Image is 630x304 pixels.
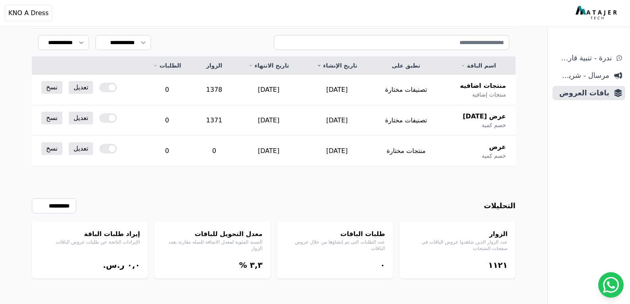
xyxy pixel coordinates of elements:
[40,229,140,239] h4: إيراد طلبات الباقة
[69,142,93,155] a: تعديل
[103,260,124,270] span: ر.س.
[235,136,303,167] td: [DATE]
[407,229,508,239] h4: الزوار
[463,112,506,121] span: عرض [DATE]
[41,112,62,124] a: نسخ
[576,6,619,20] img: MatajerTech Logo
[41,81,62,94] a: نسخ
[303,105,371,136] td: [DATE]
[482,152,506,160] span: خصم كمية
[407,259,508,271] div: ١١٢١
[489,142,506,152] span: عرض
[40,239,140,245] p: الإيرادات الناتجة عن طلبات عروض الباقات
[235,75,303,105] td: [DATE]
[162,229,262,239] h4: معدل التحويل للباقات
[371,75,441,105] td: تصنيفات مختارة
[556,70,609,81] span: مرسال - شريط دعاية
[556,87,609,99] span: باقات العروض
[303,136,371,167] td: [DATE]
[41,142,62,155] a: نسخ
[140,136,194,167] td: 0
[285,229,385,239] h4: طلبات الباقات
[194,75,235,105] td: 1378
[484,200,516,211] h3: التحليلات
[194,105,235,136] td: 1371
[239,260,247,270] span: %
[285,239,385,252] p: عدد الطلبات التي تم إنشاؤها من خلال عروض الباقات
[140,105,194,136] td: 0
[127,260,140,270] bdi: ۰,۰
[371,105,441,136] td: تصنيفات مختارة
[451,62,506,70] a: اسم الباقة
[482,121,506,129] span: خصم كمية
[244,62,293,70] a: تاريخ الانتهاء
[250,260,262,270] bdi: ۳,۳
[162,239,262,252] p: النسبة المئوية لمعدل الاضافة للسلة مقارنة بعدد الزوار
[472,91,506,99] span: منتجات إضافية
[285,259,385,271] div: ۰
[5,5,52,21] button: KNO A Dress
[140,75,194,105] td: 0
[460,81,506,91] span: منتجات اضافيه
[407,239,508,252] p: عدد الزوار الذين شاهدوا عروض الباقات في صفحات المنتجات
[8,8,48,18] span: KNO A Dress
[69,81,93,94] a: تعديل
[150,62,185,70] a: الطلبات
[371,136,441,167] td: منتجات مختارة
[235,105,303,136] td: [DATE]
[312,62,362,70] a: تاريخ الإنشاء
[556,52,612,64] span: ندرة - تنبية قارب علي النفاذ
[69,112,93,124] a: تعديل
[303,75,371,105] td: [DATE]
[371,57,441,75] th: تطبق على
[194,136,235,167] td: 0
[194,57,235,75] th: الزوار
